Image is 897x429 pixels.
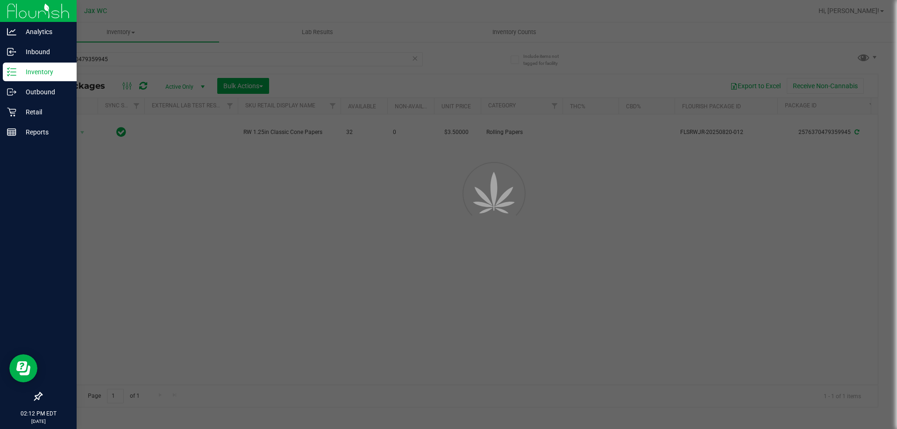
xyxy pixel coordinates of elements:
inline-svg: Retail [7,107,16,117]
p: Retail [16,106,72,118]
inline-svg: Reports [7,127,16,137]
inline-svg: Inventory [7,67,16,77]
iframe: Resource center [9,354,37,382]
p: Outbound [16,86,72,98]
p: 02:12 PM EDT [4,409,72,418]
p: Analytics [16,26,72,37]
inline-svg: Outbound [7,87,16,97]
p: Inventory [16,66,72,77]
inline-svg: Analytics [7,27,16,36]
p: [DATE] [4,418,72,425]
p: Inbound [16,46,72,57]
inline-svg: Inbound [7,47,16,56]
p: Reports [16,127,72,138]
